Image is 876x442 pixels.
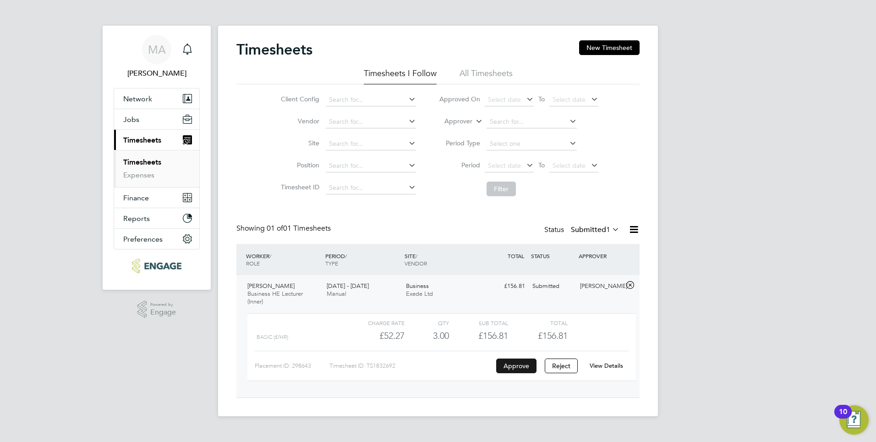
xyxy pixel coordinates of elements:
[114,259,200,273] a: Go to home page
[544,224,621,237] div: Status
[114,130,199,150] button: Timesheets
[536,159,547,171] span: To
[150,309,176,316] span: Engage
[278,183,319,191] label: Timesheet ID
[255,359,329,373] div: Placement ID: 298643
[236,224,333,233] div: Showing
[123,115,139,124] span: Jobs
[488,161,521,170] span: Select date
[114,208,199,228] button: Reports
[487,182,516,196] button: Filter
[576,248,624,264] div: APPROVER
[529,248,576,264] div: STATUS
[839,412,847,424] div: 10
[431,117,472,126] label: Approver
[247,290,303,305] span: Business HE Lecturer (Inner)
[269,252,271,260] span: /
[257,334,288,340] span: Basic (£/HR)
[571,225,619,234] label: Submitted
[278,95,319,103] label: Client Config
[123,94,152,103] span: Network
[439,161,480,169] label: Period
[247,282,295,290] span: [PERSON_NAME]
[405,317,449,328] div: QTY
[405,328,449,343] div: 3.00
[402,248,482,271] div: SITE
[326,182,416,194] input: Search for...
[576,279,624,294] div: [PERSON_NAME]
[508,252,524,260] span: TOTAL
[278,117,319,125] label: Vendor
[579,40,640,55] button: New Timesheet
[326,94,416,106] input: Search for...
[148,44,166,55] span: MA
[137,301,176,318] a: Powered byEngage
[114,229,199,249] button: Preferences
[364,68,437,84] li: Timesheets I Follow
[529,279,576,294] div: Submitted
[114,188,199,208] button: Finance
[114,35,200,79] a: MA[PERSON_NAME]
[123,193,149,202] span: Finance
[487,116,577,128] input: Search for...
[278,161,319,169] label: Position
[267,224,283,233] span: 01 of
[246,260,260,267] span: ROLE
[114,150,199,187] div: Timesheets
[405,260,427,267] span: VENDOR
[103,26,211,290] nav: Main navigation
[496,359,537,373] button: Approve
[590,362,623,370] a: View Details
[327,290,346,298] span: Manual
[345,317,405,328] div: Charge rate
[481,279,529,294] div: £156.81
[267,224,331,233] span: 01 Timesheets
[439,95,480,103] label: Approved On
[123,136,161,144] span: Timesheets
[545,359,578,373] button: Reject
[123,214,150,223] span: Reports
[114,68,200,79] span: Mahnaz Asgari Joorshari
[460,68,513,84] li: All Timesheets
[236,40,312,59] h2: Timesheets
[508,317,567,328] div: Total
[326,138,416,150] input: Search for...
[406,290,433,298] span: Exede Ltd
[323,248,402,271] div: PERIOD
[439,139,480,147] label: Period Type
[244,248,323,271] div: WORKER
[449,328,508,343] div: £156.81
[327,282,369,290] span: [DATE] - [DATE]
[123,171,154,179] a: Expenses
[329,359,494,373] div: Timesheet ID: TS1832692
[123,235,163,243] span: Preferences
[345,252,347,260] span: /
[406,282,429,290] span: Business
[449,317,508,328] div: Sub Total
[114,88,199,109] button: Network
[538,330,568,341] span: £156.81
[114,109,199,129] button: Jobs
[132,259,181,273] img: ncclondon-logo-retina.png
[345,328,405,343] div: £52.27
[553,95,586,104] span: Select date
[326,116,416,128] input: Search for...
[416,252,417,260] span: /
[606,225,610,234] span: 1
[487,138,577,150] input: Select one
[553,161,586,170] span: Select date
[536,93,547,105] span: To
[278,139,319,147] label: Site
[839,405,869,435] button: Open Resource Center, 10 new notifications
[488,95,521,104] span: Select date
[326,160,416,172] input: Search for...
[150,301,176,309] span: Powered by
[325,260,338,267] span: TYPE
[123,158,161,166] a: Timesheets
